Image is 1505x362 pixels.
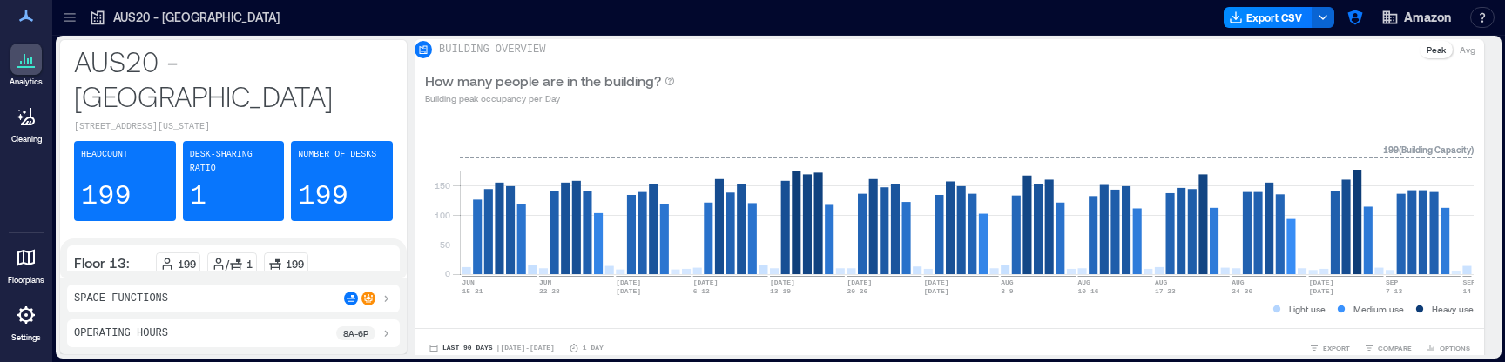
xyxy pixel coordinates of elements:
p: Building peak occupancy per Day [425,91,675,105]
p: How many people are in the building? [425,70,661,91]
text: 7-13 [1386,287,1402,295]
p: Medium use [1353,302,1404,316]
p: BUILDING OVERVIEW [439,43,545,57]
p: Peak [1427,43,1446,57]
tspan: 150 [435,180,450,191]
text: AUG [1155,278,1168,286]
text: 20-26 [847,287,867,295]
text: 6-12 [693,287,710,295]
text: 13-19 [770,287,791,295]
text: 22-28 [539,287,560,295]
text: JUN [462,278,476,286]
a: Settings [5,294,47,348]
text: [DATE] [616,287,641,295]
tspan: 100 [435,210,450,220]
button: Last 90 Days |[DATE]-[DATE] [425,339,558,357]
p: 199 [286,257,304,271]
text: 15-21 [462,287,483,295]
text: JUN [539,278,552,286]
text: [DATE] [1309,278,1334,286]
text: [DATE] [847,278,872,286]
p: 199 [178,257,196,271]
text: AUG [1001,278,1014,286]
button: OPTIONS [1422,339,1474,357]
text: 24-30 [1232,287,1252,295]
span: OPTIONS [1440,343,1470,353]
p: AUS20 - [GEOGRAPHIC_DATA] [74,44,393,113]
text: SEP [1386,278,1399,286]
p: [STREET_ADDRESS][US_STATE] [74,120,393,134]
button: Amazon [1376,3,1456,31]
text: AUG [1232,278,1245,286]
p: Cleaning [11,134,42,144]
text: [DATE] [770,278,795,286]
p: AUS20 - [GEOGRAPHIC_DATA] [113,9,280,26]
text: 14-20 [1462,287,1483,295]
p: 199 [298,179,348,214]
button: EXPORT [1306,339,1353,357]
p: Headcount [81,148,128,162]
p: Space Functions [74,292,168,305]
text: [DATE] [616,278,641,286]
text: 10-16 [1078,287,1099,295]
tspan: 0 [445,268,450,278]
text: 3-9 [1001,287,1014,295]
p: Heavy use [1432,302,1474,316]
p: Analytics [10,77,43,87]
p: Settings [11,332,41,343]
text: [DATE] [924,278,949,286]
p: 1 [246,257,253,271]
p: Desk-sharing ratio [190,148,278,176]
p: Light use [1289,302,1326,316]
p: Number of Desks [298,148,376,162]
p: Floorplans [8,275,44,285]
button: COMPARE [1360,339,1415,357]
a: Cleaning [4,96,48,150]
span: EXPORT [1323,343,1350,353]
p: 1 Day [583,343,604,353]
span: Amazon [1404,9,1451,26]
p: 199 [81,179,132,214]
p: Operating Hours [74,326,168,340]
p: / [226,257,229,271]
a: Analytics [4,38,48,92]
button: Export CSV [1224,7,1313,28]
text: SEP [1462,278,1475,286]
p: 1 [190,179,206,214]
text: [DATE] [1309,287,1334,295]
text: [DATE] [693,278,719,286]
span: COMPARE [1378,343,1412,353]
text: AUG [1078,278,1091,286]
p: Avg [1460,43,1475,57]
text: [DATE] [924,287,949,295]
text: 17-23 [1155,287,1176,295]
p: Floor 13: AUS20 [74,252,149,294]
p: 8a - 6p [343,326,368,340]
tspan: 50 [440,239,450,250]
a: Floorplans [3,237,50,291]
